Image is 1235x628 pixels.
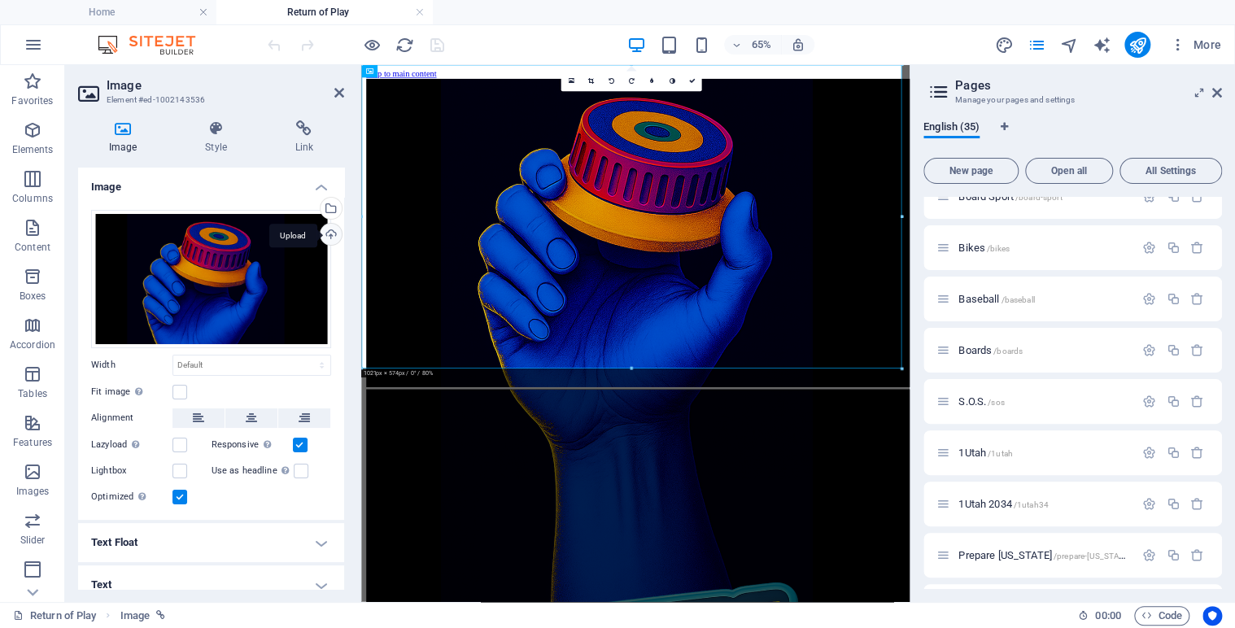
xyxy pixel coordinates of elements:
div: nonball_big_hand_1-o6QV1zy9q2bpgUQ0Z8n4kw.png [91,210,331,348]
span: 00 00 [1095,606,1120,626]
button: Usercentrics [1202,606,1222,626]
div: Remove [1190,190,1204,203]
div: 1Utah 2034/1utah34 [954,499,1134,509]
div: Remove [1190,395,1204,408]
span: Click to open page [958,344,1023,356]
span: /1utah [988,449,1013,458]
i: On resize automatically adjust zoom level to fit chosen device. [791,37,805,52]
div: Settings [1142,241,1156,255]
p: Favorites [11,94,53,107]
div: Duplicate [1166,190,1180,203]
span: Click to open page [958,395,1004,408]
label: Responsive [212,435,293,455]
img: Editor Logo [94,35,216,55]
div: Prepare [US_STATE]/prepare-[US_STATE] [954,550,1134,560]
a: Upload [320,223,343,246]
h3: Element #ed-1002143536 [107,93,312,107]
p: Slider [20,534,46,547]
div: Duplicate [1166,343,1180,357]
h4: Text [78,565,344,604]
div: Settings [1142,292,1156,306]
label: Use as headline [212,461,294,481]
h4: Image [78,168,344,197]
div: Duplicate [1166,292,1180,306]
span: /baseball [1001,295,1034,304]
span: Prepare [US_STATE] [958,549,1131,561]
h4: Return of Play [216,3,433,21]
button: New page [923,158,1019,184]
i: AI Writer [1092,36,1111,55]
p: Images [16,485,50,498]
div: Remove [1190,292,1204,306]
div: Remove [1190,343,1204,357]
a: Crop mode [581,72,601,92]
button: design [994,35,1014,55]
button: Click here to leave preview mode and continue editing [362,35,382,55]
div: Settings [1142,190,1156,203]
i: Reload page [395,36,414,55]
i: Design (Ctrl+Alt+Y) [994,36,1013,55]
div: Remove [1190,548,1204,562]
span: Click to open page [958,498,1049,510]
span: More [1170,37,1221,53]
span: Open all [1032,166,1106,176]
span: /boards [993,347,1023,355]
span: /bikes [987,244,1010,253]
h4: Text Float [78,523,344,562]
button: Open all [1025,158,1113,184]
a: Select files from the file manager, stock photos, or upload file(s) [561,72,581,92]
button: Code [1134,606,1189,626]
h4: Image [78,120,174,155]
div: Settings [1142,548,1156,562]
a: Rotate left 90° [601,72,622,92]
a: Confirm ( Ctrl ⏎ ) [682,72,702,92]
label: Optimized [91,487,172,507]
label: Width [91,360,172,369]
div: Settings [1142,446,1156,460]
button: pages [1027,35,1046,55]
a: Greyscale [661,72,682,92]
p: Columns [12,192,53,205]
div: Remove [1190,241,1204,255]
div: Duplicate [1166,241,1180,255]
span: Code [1141,606,1182,626]
h6: Session time [1078,606,1121,626]
label: Lightbox [91,461,172,481]
p: Content [15,241,50,254]
div: Duplicate [1166,548,1180,562]
div: Duplicate [1166,395,1180,408]
label: Alignment [91,408,172,428]
i: Publish [1128,36,1146,55]
label: Lazyload [91,435,172,455]
span: All Settings [1127,166,1215,176]
h3: Manage your pages and settings [955,93,1189,107]
div: Settings [1142,497,1156,511]
div: Language Tabs [923,120,1222,151]
div: Baseball/baseball [954,294,1134,304]
span: /1utah34 [1014,500,1049,509]
p: Accordion [10,338,55,351]
div: Settings [1142,395,1156,408]
span: /board-sport [1015,193,1063,202]
button: reload [395,35,414,55]
button: All Settings [1119,158,1222,184]
h4: Link [264,120,344,155]
button: More [1163,32,1228,58]
button: publish [1124,32,1150,58]
span: Click to open page [958,242,1010,254]
div: Remove [1190,497,1204,511]
span: Click to open page [958,293,1034,305]
div: Bikes/bikes [954,242,1134,253]
h2: Pages [955,78,1222,93]
a: Skip to main content [7,7,115,20]
label: Fit image [91,382,172,402]
div: Settings [1142,343,1156,357]
button: navigator [1059,35,1079,55]
div: S.O.S./sos [954,396,1134,407]
button: text_generator [1092,35,1111,55]
p: Boxes [20,290,46,303]
div: Duplicate [1166,497,1180,511]
h6: 65% [748,35,775,55]
a: Rotate right 90° [621,72,641,92]
div: Board Sport/board-sport [954,191,1134,202]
